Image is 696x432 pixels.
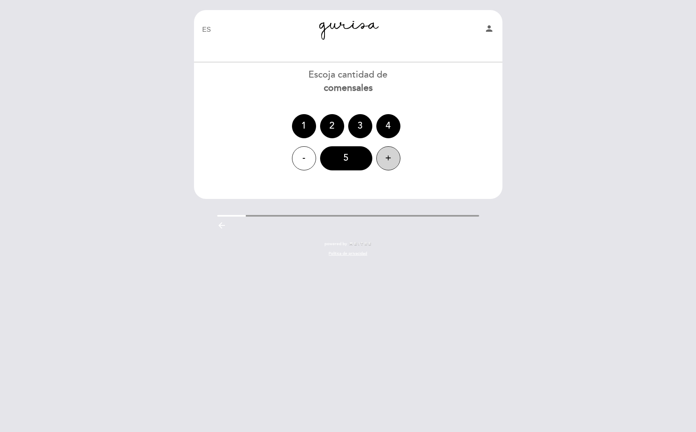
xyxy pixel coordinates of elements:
[194,68,503,95] div: Escoja cantidad de
[320,146,372,170] div: 5
[348,114,372,138] div: 3
[320,114,344,138] div: 2
[349,242,372,246] img: MEITRE
[325,241,372,247] a: powered by
[298,19,398,41] a: Gurisa [GEOGRAPHIC_DATA]
[324,82,373,94] b: comensales
[325,241,347,247] span: powered by
[376,114,400,138] div: 4
[376,146,400,170] div: +
[292,114,316,138] div: 1
[484,24,494,33] i: person
[484,24,494,36] button: person
[292,146,316,170] div: -
[329,251,367,256] a: Política de privacidad
[217,221,227,230] i: arrow_backward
